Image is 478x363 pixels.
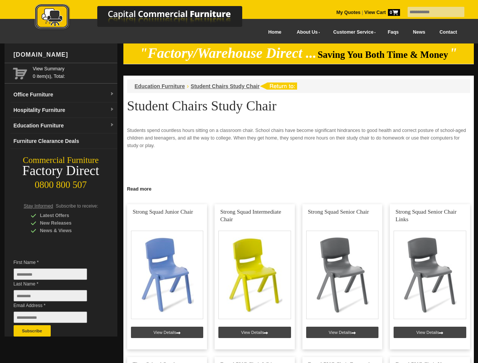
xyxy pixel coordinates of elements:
li: › [187,82,189,90]
a: Customer Service [325,24,380,41]
div: Latest Offers [31,212,103,219]
span: Saving You Both Time & Money [318,50,448,60]
span: Subscribe to receive: [56,203,98,209]
a: View Cart0 [363,10,400,15]
a: View Summary [33,65,114,73]
a: My Quotes [336,10,361,15]
a: Education Furniture [135,83,185,89]
em: "Factory/Warehouse Direct ... [140,45,316,61]
a: Click to read more [123,183,474,193]
span: 0 item(s), Total: [33,65,114,79]
img: Capital Commercial Furniture Logo [14,4,279,31]
a: Hospitality Furnituredropdown [11,102,117,118]
span: Stay Informed [24,203,53,209]
span: Email Address * [14,302,98,309]
em: " [449,45,457,61]
span: Last Name * [14,280,98,288]
a: Capital Commercial Furniture Logo [14,4,279,34]
img: dropdown [110,92,114,96]
input: Email Address * [14,312,87,323]
div: [DOMAIN_NAME] [11,43,117,66]
a: Education Furnituredropdown [11,118,117,133]
a: Faqs [381,24,406,41]
strong: View Cart [364,10,400,15]
div: News & Views [31,227,103,234]
div: Commercial Furniture [5,155,117,166]
img: return to [260,82,297,90]
input: First Name * [14,268,87,280]
a: Furniture Clearance Deals [11,133,117,149]
a: About Us [288,24,325,41]
a: Student Chairs Study Chair [191,83,260,89]
div: New Releases [31,219,103,227]
input: Last Name * [14,290,87,301]
span: First Name * [14,259,98,266]
div: Factory Direct [5,166,117,176]
p: Students spend countless hours sitting on a classroom chair. School chairs have become significan... [127,127,470,149]
img: dropdown [110,107,114,112]
button: Subscribe [14,325,51,337]
div: 0800 800 507 [5,176,117,190]
a: Contact [432,24,464,41]
h1: Student Chairs Study Chair [127,99,470,113]
a: Office Furnituredropdown [11,87,117,102]
img: dropdown [110,123,114,127]
a: News [406,24,432,41]
span: 0 [388,9,400,16]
